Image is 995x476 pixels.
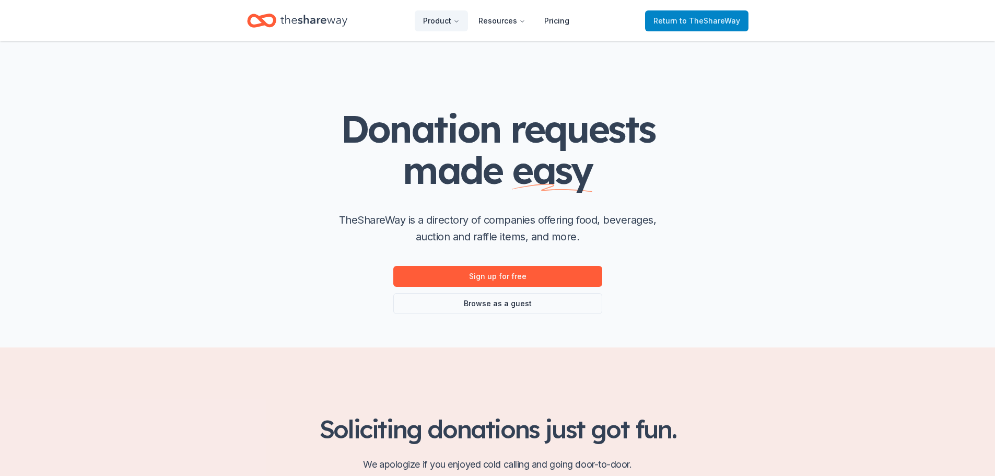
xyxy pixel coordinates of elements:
[470,10,534,31] button: Resources
[247,456,748,473] p: We apologize if you enjoyed cold calling and going door-to-door.
[653,15,740,27] span: Return
[536,10,578,31] a: Pricing
[331,212,665,245] p: TheShareWay is a directory of companies offering food, beverages, auction and raffle items, and m...
[415,10,468,31] button: Product
[680,16,740,25] span: to TheShareWay
[393,293,602,314] a: Browse as a guest
[247,414,748,444] h2: Soliciting donations just got fun.
[512,146,592,193] span: easy
[645,10,748,31] a: Returnto TheShareWay
[393,266,602,287] a: Sign up for free
[247,8,347,33] a: Home
[289,108,707,191] h1: Donation requests made
[415,8,578,33] nav: Main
